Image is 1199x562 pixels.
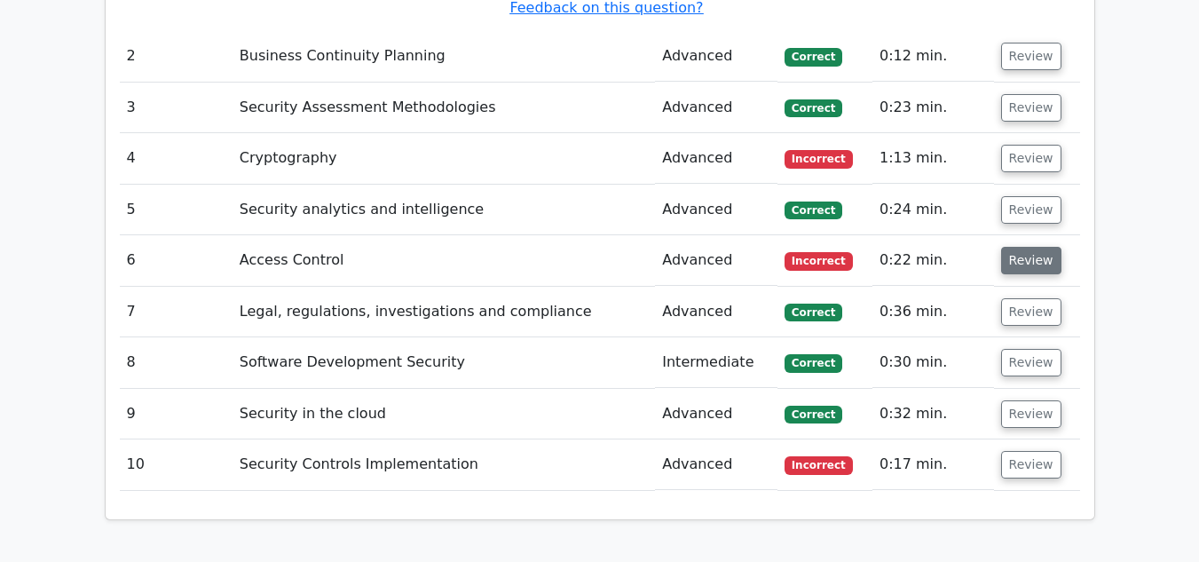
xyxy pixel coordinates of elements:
td: Advanced [655,83,777,133]
span: Incorrect [785,456,853,474]
span: Correct [785,99,842,117]
td: 5 [120,185,233,235]
button: Review [1001,43,1061,70]
td: Advanced [655,287,777,337]
td: Advanced [655,133,777,184]
td: Advanced [655,439,777,490]
td: 1:13 min. [872,133,994,184]
td: Security analytics and intelligence [233,185,655,235]
td: 0:12 min. [872,31,994,82]
td: Security Assessment Methodologies [233,83,655,133]
button: Review [1001,298,1061,326]
td: 0:22 min. [872,235,994,286]
td: Advanced [655,185,777,235]
span: Correct [785,202,842,219]
td: Security in the cloud [233,389,655,439]
td: Advanced [655,389,777,439]
span: Correct [785,354,842,372]
td: Business Continuity Planning [233,31,655,82]
span: Incorrect [785,150,853,168]
td: Cryptography [233,133,655,184]
td: 8 [120,337,233,388]
td: 9 [120,389,233,439]
td: 10 [120,439,233,490]
button: Review [1001,400,1061,428]
button: Review [1001,247,1061,274]
td: Software Development Security [233,337,655,388]
td: 0:36 min. [872,287,994,337]
button: Review [1001,349,1061,376]
td: Legal, regulations, investigations and compliance [233,287,655,337]
td: 0:24 min. [872,185,994,235]
td: 0:17 min. [872,439,994,490]
span: Incorrect [785,252,853,270]
button: Review [1001,196,1061,224]
td: Advanced [655,31,777,82]
td: 7 [120,287,233,337]
button: Review [1001,451,1061,479]
td: Access Control [233,235,655,286]
td: 0:32 min. [872,389,994,439]
button: Review [1001,94,1061,122]
td: 4 [120,133,233,184]
td: 0:23 min. [872,83,994,133]
td: 0:30 min. [872,337,994,388]
span: Correct [785,48,842,66]
td: Security Controls Implementation [233,439,655,490]
span: Correct [785,406,842,423]
span: Correct [785,304,842,321]
td: 3 [120,83,233,133]
td: 6 [120,235,233,286]
td: 2 [120,31,233,82]
button: Review [1001,145,1061,172]
td: Advanced [655,235,777,286]
td: Intermediate [655,337,777,388]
